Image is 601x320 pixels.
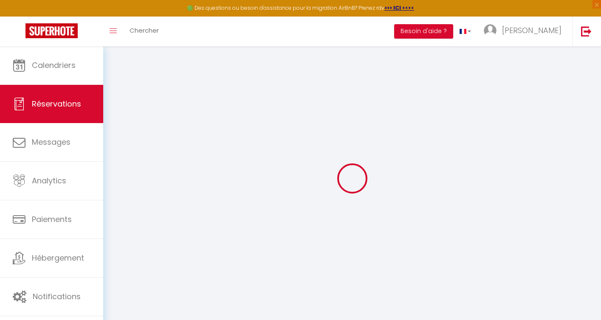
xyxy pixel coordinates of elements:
img: ... [484,24,497,37]
span: Chercher [130,26,159,35]
a: Chercher [123,17,165,46]
a: >>> ICI <<<< [384,4,414,11]
span: Calendriers [32,60,76,70]
button: Besoin d'aide ? [394,24,453,39]
span: Notifications [33,291,81,302]
span: Hébergement [32,253,84,263]
span: Analytics [32,175,66,186]
span: Réservations [32,98,81,109]
img: Super Booking [25,23,78,38]
a: ... [PERSON_NAME] [477,17,572,46]
span: Messages [32,137,71,147]
span: Paiements [32,214,72,225]
span: [PERSON_NAME] [502,25,561,36]
img: logout [581,26,592,36]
